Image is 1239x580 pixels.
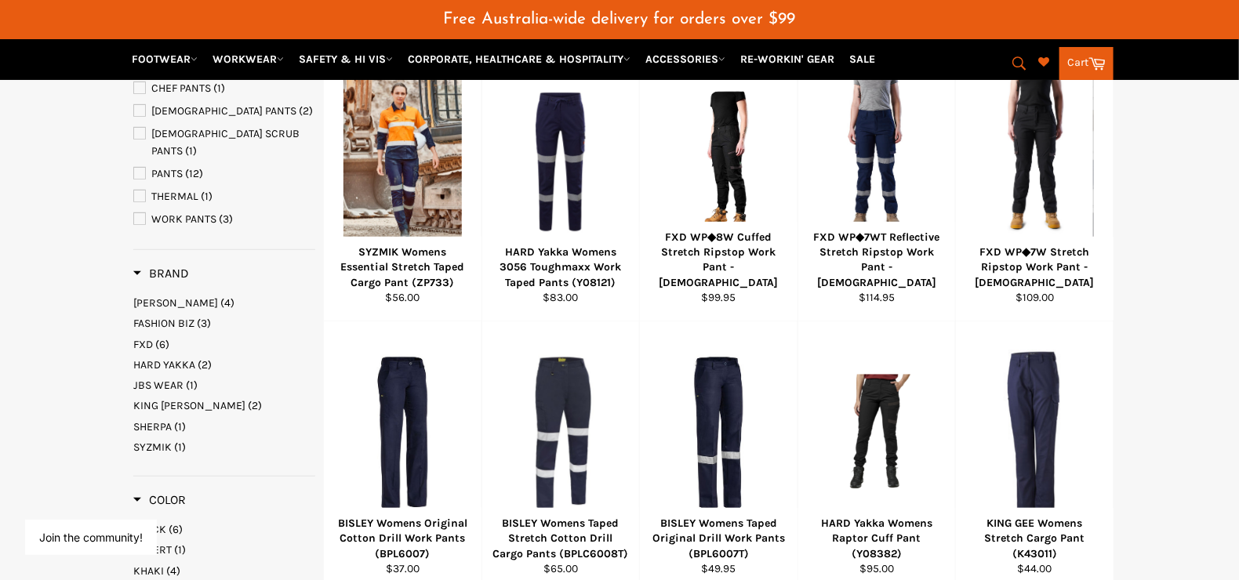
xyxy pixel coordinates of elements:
a: THERMAL [133,188,315,205]
span: FXD [133,338,153,351]
span: CHEF PANTS [151,82,211,95]
button: Join the community! [39,531,143,544]
span: (1) [174,440,186,454]
a: ACCESSORIES [639,45,732,73]
span: KHAKI [133,564,164,578]
span: KING [PERSON_NAME] [133,399,245,412]
span: (3) [197,317,211,330]
div: BISLEY Womens Original Cotton Drill Work Pants (BPL6007) [334,516,472,561]
a: FASHION BIZ [133,316,315,331]
span: [DEMOGRAPHIC_DATA] PANTS [151,104,296,118]
span: PANTS [151,167,183,180]
span: [DEMOGRAPHIC_DATA] SCRUB PANTS [151,127,300,158]
a: FXD WP◆7W Stretch Ripstop Work Pant - LadiesFXD WP◆7W Stretch Ripstop Work Pant - [DEMOGRAPHIC_DA... [955,50,1114,321]
a: LADIES SCRUB PANTS [133,125,315,160]
span: (4) [166,564,180,578]
a: SALE [843,45,881,73]
span: (2) [299,104,313,118]
a: LADIES PANTS [133,103,315,120]
span: [PERSON_NAME] [133,296,218,310]
span: (1) [174,543,186,556]
span: (1) [174,420,186,433]
div: SYZMIK Womens Essential Stretch Taped Cargo Pant (ZP733) [334,245,472,290]
a: KHAKI [133,564,315,578]
a: JBS WEAR [133,378,315,393]
span: (1) [186,379,198,392]
a: Cart [1059,47,1114,80]
span: (6) [169,523,183,536]
span: HARD YAKKA [133,358,195,372]
span: SHERPA [133,420,172,433]
span: (1) [185,144,197,158]
a: DESERT [133,542,315,557]
span: (12) [185,167,203,180]
a: FXD WP◆8W Cuffed Stretch Ripstop Work Pant - LadiesFXD WP◆8W Cuffed Stretch Ripstop Work Pant - [... [639,50,798,321]
a: HARD Yakka Womens 3056 Toughmaxx Work Taped Pants (Y08121)HARD Yakka Womens 3056 Toughmaxx Work T... [481,50,640,321]
a: BLACK [133,522,315,537]
span: Color [133,492,186,507]
div: FXD WP◆8W Cuffed Stretch Ripstop Work Pant - [DEMOGRAPHIC_DATA] [650,230,788,290]
a: BISLEY [133,295,315,310]
div: BISLEY Womens Taped Original Drill Work Pants (BPL6007T) [650,516,788,561]
span: (3) [219,212,233,226]
h3: Brand [133,266,189,281]
span: FASHION BIZ [133,317,194,330]
div: FXD WP◆7W Stretch Ripstop Work Pant - [DEMOGRAPHIC_DATA] [966,245,1104,290]
a: SYZMIK Womens Essential Stretch Taped Cargo Pant (ZP733)SYZMIK Womens Essential Stretch Taped Car... [323,50,481,321]
a: PANTS [133,165,315,183]
a: SAFETY & HI VIS [292,45,399,73]
span: (1) [201,190,213,203]
a: HARD YAKKA [133,357,315,372]
span: Free Australia-wide delivery for orders over $99 [444,11,796,27]
a: WORK PANTS [133,211,315,228]
h3: Color [133,492,186,508]
div: KING GEE Womens Stretch Cargo Pant (K43011) [966,516,1104,561]
a: SYZMIK [133,440,315,455]
div: HARD Yakka Womens Raptor Cuff Pant (Y08382) [808,516,946,561]
span: (1) [213,82,225,95]
a: RE-WORKIN' GEAR [734,45,841,73]
div: HARD Yakka Womens 3056 Toughmaxx Work Taped Pants (Y08121) [492,245,630,290]
a: WORKWEAR [206,45,290,73]
a: FOOTWEAR [125,45,204,73]
a: CORPORATE, HEALTHCARE & HOSPITALITY [401,45,637,73]
div: FXD WP◆7WT Reflective Stretch Ripstop Work Pant - [DEMOGRAPHIC_DATA] [808,230,946,290]
a: FXD [133,337,315,352]
span: WORK PANTS [151,212,216,226]
span: (2) [248,399,262,412]
a: CHEF PANTS [133,80,315,97]
a: SHERPA [133,419,315,434]
span: (2) [198,358,212,372]
span: SYZMIK [133,440,172,454]
span: THERMAL [151,190,198,203]
a: KING GEE [133,398,315,413]
span: (6) [155,338,169,351]
a: FXD WP◆7WT Reflective Stretch Ripstop Work Pant - LadiesFXD WP◆7WT Reflective Stretch Ripstop Wor... [798,50,956,321]
span: (4) [220,296,234,310]
span: JBS WEAR [133,379,183,392]
div: BISLEY Womens Taped Stretch Cotton Drill Cargo Pants (BPLC6008T) [492,516,630,561]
